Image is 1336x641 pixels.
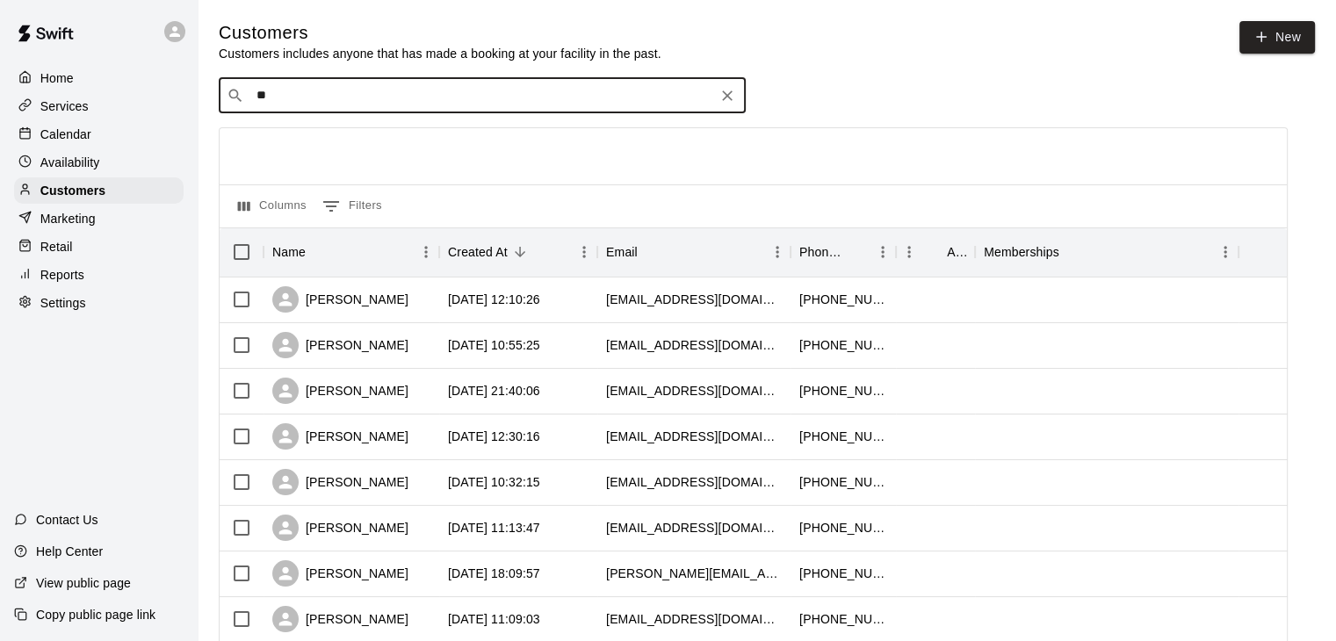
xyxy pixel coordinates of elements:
[571,239,597,265] button: Menu
[606,428,782,445] div: bnaphegyi@gmail.com
[947,227,966,277] div: Age
[36,606,155,623] p: Copy public page link
[799,473,887,491] div: +16047267825
[272,469,408,495] div: [PERSON_NAME]
[219,78,746,113] div: Search customers by name or email
[606,227,638,277] div: Email
[715,83,740,108] button: Clear
[606,336,782,354] div: blairwcasey@gmail.com
[799,336,887,354] div: +16043606456
[1239,21,1315,54] a: New
[14,205,184,232] a: Marketing
[448,610,540,628] div: 2025-08-01 11:09:03
[448,382,540,400] div: 2025-08-07 21:40:06
[264,227,439,277] div: Name
[40,182,105,199] p: Customers
[606,565,782,582] div: dosanjh.sim@gmail.com
[1212,239,1239,265] button: Menu
[606,291,782,308] div: attlereagan@gmail.com
[40,294,86,312] p: Settings
[40,69,74,87] p: Home
[272,423,408,450] div: [PERSON_NAME]
[219,21,661,45] h5: Customers
[638,240,662,264] button: Sort
[791,227,896,277] div: Phone Number
[448,336,540,354] div: 2025-08-08 10:55:25
[984,227,1059,277] div: Memberships
[272,227,306,277] div: Name
[272,332,408,358] div: [PERSON_NAME]
[14,290,184,316] a: Settings
[40,154,100,171] p: Availability
[306,240,330,264] button: Sort
[448,565,540,582] div: 2025-08-01 18:09:57
[36,511,98,529] p: Contact Us
[14,121,184,148] a: Calendar
[36,574,131,592] p: View public page
[896,227,975,277] div: Age
[764,239,791,265] button: Menu
[845,240,870,264] button: Sort
[606,610,782,628] div: ckkh410@gmail.com
[799,428,887,445] div: +16049080568
[14,93,184,119] a: Services
[14,149,184,176] a: Availability
[870,239,896,265] button: Menu
[799,382,887,400] div: +16047876410
[799,519,887,537] div: +17782315721
[413,239,439,265] button: Menu
[40,266,84,284] p: Reports
[448,291,540,308] div: 2025-08-09 12:10:26
[272,286,408,313] div: [PERSON_NAME]
[14,262,184,288] a: Reports
[922,240,947,264] button: Sort
[439,227,597,277] div: Created At
[799,291,887,308] div: +17782311889
[14,234,184,260] a: Retail
[40,238,73,256] p: Retail
[508,240,532,264] button: Sort
[975,227,1239,277] div: Memberships
[272,378,408,404] div: [PERSON_NAME]
[318,192,386,220] button: Show filters
[597,227,791,277] div: Email
[40,126,91,143] p: Calendar
[799,227,845,277] div: Phone Number
[448,473,540,491] div: 2025-08-06 10:32:15
[606,382,782,400] div: trace.chu@gmail.com
[14,65,184,91] a: Home
[219,45,661,62] p: Customers includes anyone that has made a booking at your facility in the past.
[896,239,922,265] button: Menu
[1059,240,1084,264] button: Sort
[606,473,782,491] div: shing.tam@gmail.com
[448,428,540,445] div: 2025-08-07 12:30:16
[36,543,103,560] p: Help Center
[272,606,408,632] div: [PERSON_NAME]
[14,177,184,204] a: Customers
[40,210,96,227] p: Marketing
[272,560,408,587] div: [PERSON_NAME]
[448,227,508,277] div: Created At
[606,519,782,537] div: henrychhuang@gmail.com
[448,519,540,537] div: 2025-08-05 11:13:47
[40,97,89,115] p: Services
[272,515,408,541] div: [PERSON_NAME]
[799,565,887,582] div: +16043491717
[799,610,887,628] div: +16047672134
[234,192,311,220] button: Select columns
